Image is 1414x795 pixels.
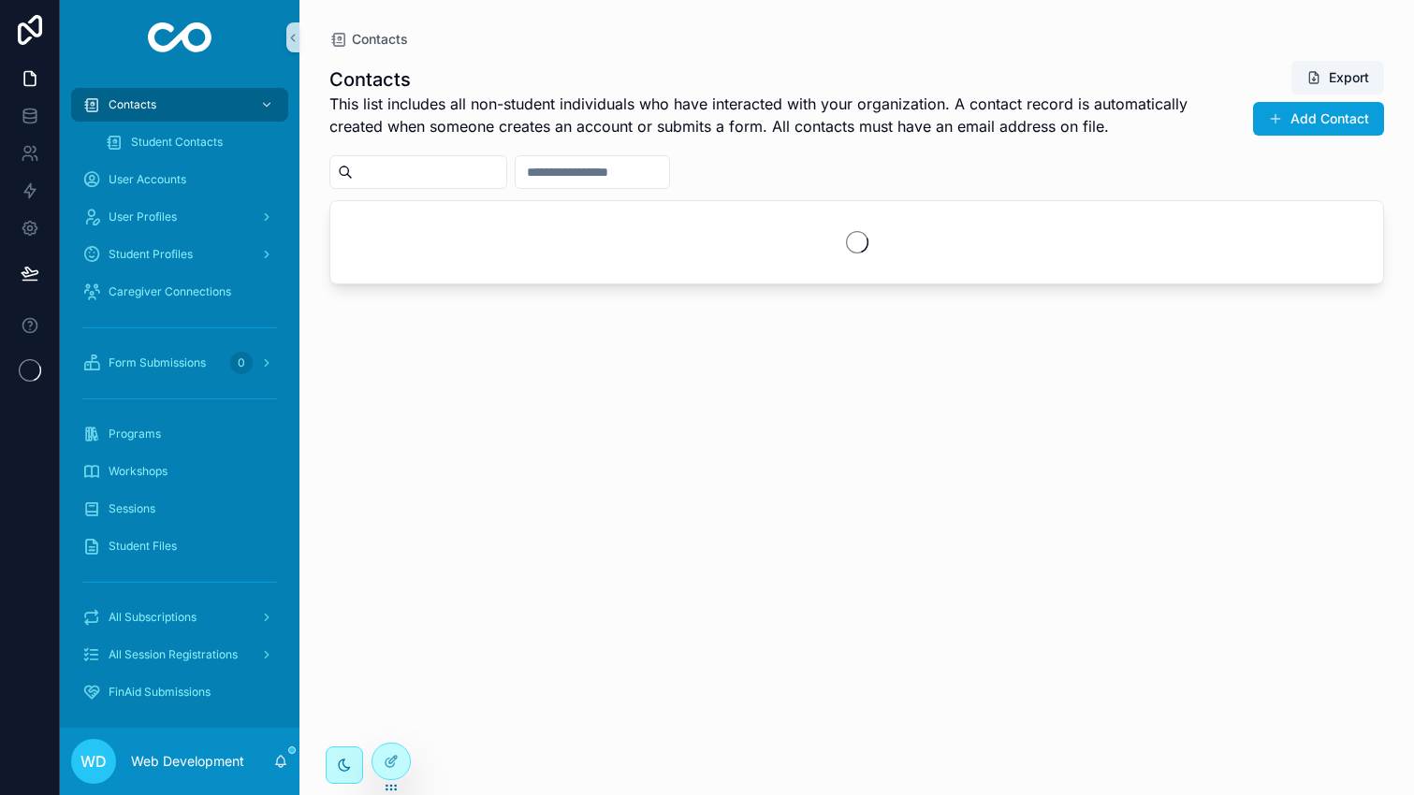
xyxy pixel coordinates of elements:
a: Form Submissions0 [71,346,288,380]
span: All Session Registrations [109,647,238,662]
a: Contacts [329,30,408,49]
p: Web Development [131,752,244,771]
span: FinAid Submissions [109,685,211,700]
span: Contacts [109,97,156,112]
span: Contacts [352,30,408,49]
span: Sessions [109,501,155,516]
a: Programs [71,417,288,451]
div: 0 [230,352,253,374]
a: User Profiles [71,200,288,234]
a: Student Files [71,529,288,563]
a: All Session Registrations [71,638,288,672]
span: Programs [109,426,161,441]
a: FinAid Submissions [71,675,288,709]
a: All Subscriptions [71,600,288,634]
span: User Profiles [109,210,177,224]
img: App logo [148,22,212,52]
a: Contacts [71,88,288,122]
h1: Contacts [329,66,1241,93]
span: Student Profiles [109,247,193,262]
a: Student Profiles [71,238,288,271]
span: Student Contacts [131,135,223,150]
span: Student Files [109,539,177,554]
a: Caregiver Connections [71,275,288,309]
span: Caregiver Connections [109,284,231,299]
a: User Accounts [71,163,288,196]
button: Add Contact [1253,102,1384,136]
span: Workshops [109,464,168,479]
span: User Accounts [109,172,186,187]
span: Form Submissions [109,355,206,370]
span: WD [80,750,107,773]
a: Workshops [71,455,288,488]
button: Export [1291,61,1384,94]
a: Student Contacts [94,125,288,159]
span: This list includes all non-student individuals who have interacted with your organization. A cont... [329,93,1241,137]
span: All Subscriptions [109,610,197,625]
a: Sessions [71,492,288,526]
div: scrollable content [60,75,299,728]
